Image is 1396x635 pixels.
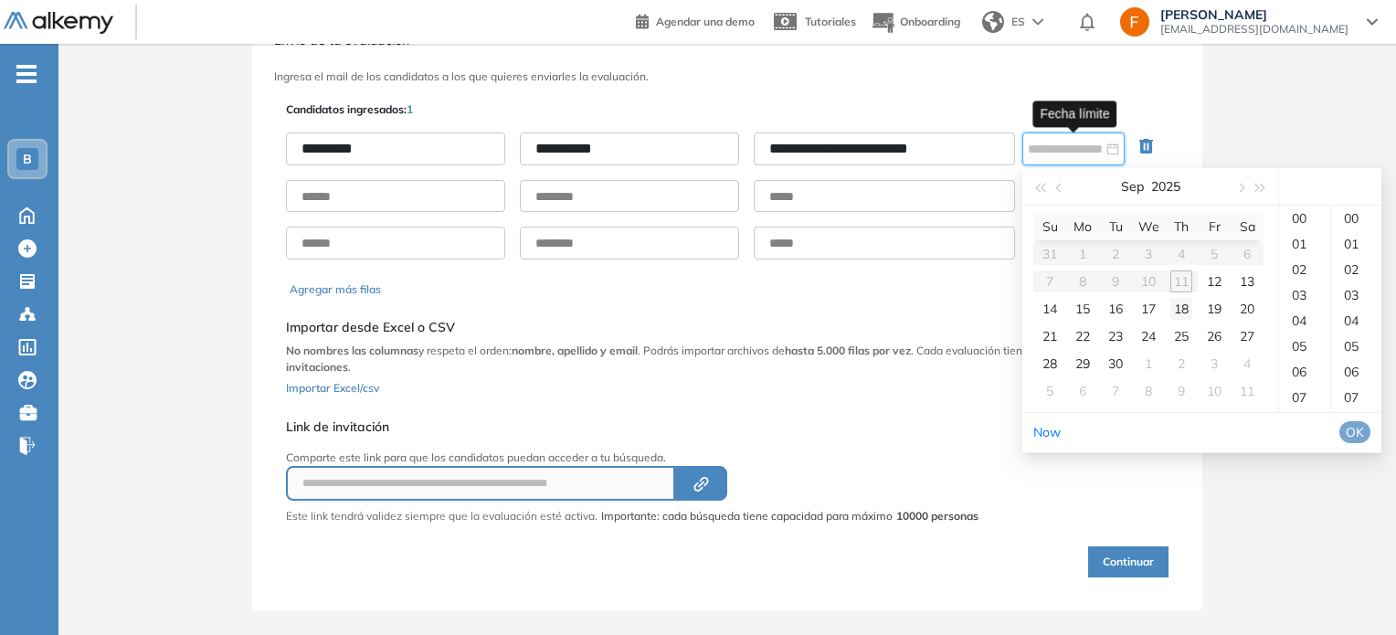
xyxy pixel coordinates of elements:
[1132,377,1165,405] td: 2025-10-08
[286,419,978,435] h5: Link de invitación
[1165,295,1198,323] td: 2025-09-18
[1231,213,1264,240] th: Sa
[636,9,755,31] a: Agendar una demo
[274,33,1180,48] h3: Envío de tu evaluación
[1072,298,1094,320] div: 15
[1039,298,1061,320] div: 14
[1165,323,1198,350] td: 2025-09-25
[1203,380,1225,402] div: 10
[1066,323,1099,350] td: 2025-09-22
[1033,323,1066,350] td: 2025-09-21
[1132,295,1165,323] td: 2025-09-17
[1231,350,1264,377] td: 2025-10-04
[601,508,978,524] span: Importante: cada búsqueda tiene capacidad para máximo
[1132,350,1165,377] td: 2025-10-01
[1121,168,1144,205] button: Sep
[1203,298,1225,320] div: 19
[1072,380,1094,402] div: 6
[1170,380,1192,402] div: 9
[1099,323,1132,350] td: 2025-09-23
[286,344,418,357] b: No nombres las columnas
[1203,325,1225,347] div: 26
[1198,295,1231,323] td: 2025-09-19
[16,72,37,76] i: -
[1305,547,1396,635] div: Widget de chat
[1137,380,1159,402] div: 8
[1231,268,1264,295] td: 2025-09-13
[1236,353,1258,375] div: 4
[1032,101,1116,127] div: Fecha límite
[1331,282,1381,308] div: 03
[1231,323,1264,350] td: 2025-09-27
[1099,350,1132,377] td: 2025-09-30
[1032,18,1043,26] img: arrow
[1198,323,1231,350] td: 2025-09-26
[1170,298,1192,320] div: 18
[286,376,379,397] button: Importar Excel/csv
[1033,213,1066,240] th: Su
[656,15,755,28] span: Agendar una demo
[1279,308,1330,333] div: 04
[1072,353,1094,375] div: 29
[512,344,638,357] b: nombre, apellido y email
[286,343,1169,376] p: y respeta el orden: . Podrás importar archivos de . Cada evaluación tiene un .
[1072,325,1094,347] div: 22
[1105,380,1126,402] div: 7
[1236,270,1258,292] div: 13
[1331,206,1381,231] div: 00
[1279,359,1330,385] div: 06
[1279,231,1330,257] div: 01
[1331,333,1381,359] div: 05
[290,281,381,298] button: Agregar más filas
[407,102,413,116] span: 1
[1198,377,1231,405] td: 2025-10-10
[1066,295,1099,323] td: 2025-09-15
[1203,270,1225,292] div: 12
[1033,295,1066,323] td: 2025-09-14
[286,101,413,118] p: Candidatos ingresados:
[1203,353,1225,375] div: 3
[1339,421,1370,443] button: OK
[1033,377,1066,405] td: 2025-10-05
[1105,353,1126,375] div: 30
[1198,350,1231,377] td: 2025-10-03
[1137,353,1159,375] div: 1
[1331,308,1381,333] div: 04
[1151,168,1180,205] button: 2025
[896,509,978,523] strong: 10000 personas
[1236,298,1258,320] div: 20
[1099,377,1132,405] td: 2025-10-07
[1279,206,1330,231] div: 00
[1236,325,1258,347] div: 27
[982,11,1004,33] img: world
[1033,350,1066,377] td: 2025-09-28
[1039,353,1061,375] div: 28
[286,381,379,395] span: Importar Excel/csv
[1105,298,1126,320] div: 16
[1099,295,1132,323] td: 2025-09-16
[1011,14,1025,30] span: ES
[1305,547,1396,635] iframe: Chat Widget
[1132,323,1165,350] td: 2025-09-24
[1066,377,1099,405] td: 2025-10-06
[1066,350,1099,377] td: 2025-09-29
[1236,380,1258,402] div: 11
[1279,333,1330,359] div: 05
[785,344,911,357] b: hasta 5.000 filas por vez
[23,152,32,166] span: B
[1331,359,1381,385] div: 06
[1198,213,1231,240] th: Fr
[1160,22,1348,37] span: [EMAIL_ADDRESS][DOMAIN_NAME]
[1279,410,1330,436] div: 08
[1198,268,1231,295] td: 2025-09-12
[1137,298,1159,320] div: 17
[1105,325,1126,347] div: 23
[286,320,1169,335] h5: Importar desde Excel o CSV
[1331,257,1381,282] div: 02
[1165,213,1198,240] th: Th
[1137,325,1159,347] div: 24
[1088,546,1169,577] button: Continuar
[1165,377,1198,405] td: 2025-10-09
[274,70,1180,83] h3: Ingresa el mail de los candidatos a los que quieres enviarles la evaluación.
[1165,350,1198,377] td: 2025-10-02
